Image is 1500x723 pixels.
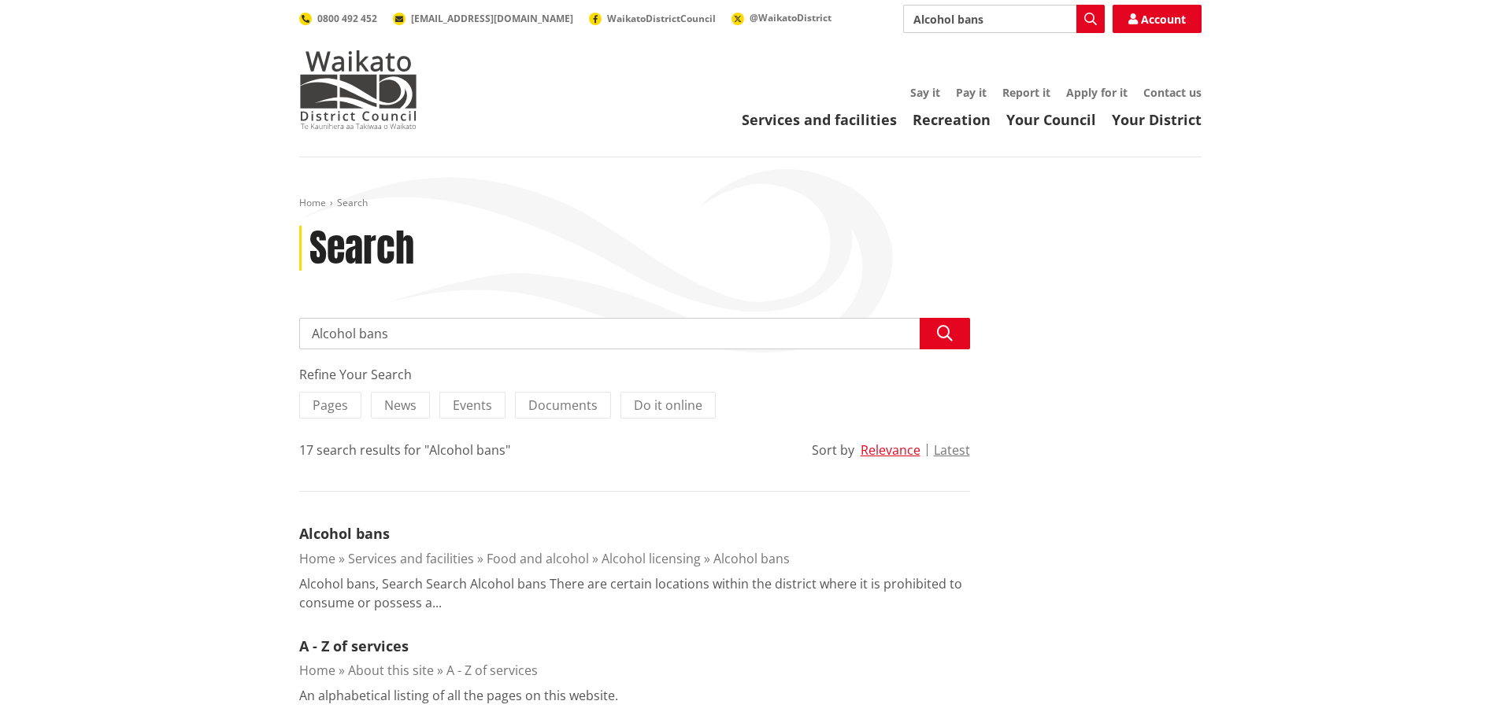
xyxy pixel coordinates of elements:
[731,11,831,24] a: @WaikatoDistrict
[317,12,377,25] span: 0800 492 452
[1113,5,1202,33] a: Account
[299,550,335,567] a: Home
[1112,110,1202,129] a: Your District
[812,441,854,459] div: Sort by
[956,85,987,100] a: Pay it
[299,662,335,679] a: Home
[934,443,970,457] button: Latest
[913,110,991,129] a: Recreation
[446,662,538,679] a: A - Z of services
[750,11,831,24] span: @WaikatoDistrict
[299,12,377,25] a: 0800 492 452
[411,12,573,25] span: [EMAIL_ADDRESS][DOMAIN_NAME]
[589,12,716,25] a: WaikatoDistrictCouncil
[393,12,573,25] a: [EMAIL_ADDRESS][DOMAIN_NAME]
[348,550,474,567] a: Services and facilities
[299,50,417,129] img: Waikato District Council - Te Kaunihera aa Takiwaa o Waikato
[1006,110,1096,129] a: Your Council
[299,197,1202,210] nav: breadcrumb
[299,365,970,384] div: Refine Your Search
[634,397,702,414] span: Do it online
[299,196,326,209] a: Home
[861,443,920,457] button: Relevance
[309,226,414,271] h1: Search
[299,574,970,612] p: Alcohol bans, Search Search Alcohol bans There are certain locations within the district where it...
[453,397,492,414] span: Events
[1002,85,1050,100] a: Report it
[528,397,598,414] span: Documents
[607,12,716,25] span: WaikatoDistrictCouncil
[313,397,348,414] span: Pages
[384,397,417,414] span: News
[299,636,409,655] a: A - Z of services
[487,550,589,567] a: Food and alcohol
[337,196,368,209] span: Search
[602,550,701,567] a: Alcohol licensing
[299,318,970,349] input: Search input
[299,441,510,459] div: 17 search results for "Alcohol bans"
[299,686,618,705] p: An alphabetical listing of all the pages on this website.
[348,662,434,679] a: About this site
[742,110,897,129] a: Services and facilities
[1066,85,1128,100] a: Apply for it
[903,5,1105,33] input: Search input
[910,85,940,100] a: Say it
[1143,85,1202,100] a: Contact us
[299,524,390,543] a: Alcohol bans
[713,550,790,567] a: Alcohol bans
